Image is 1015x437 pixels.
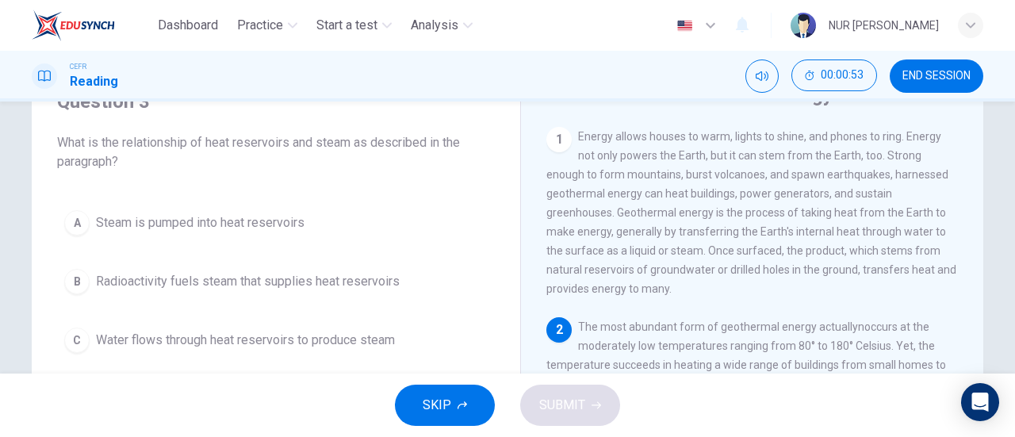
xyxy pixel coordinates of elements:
[32,10,115,41] img: EduSynch logo
[158,16,218,35] span: Dashboard
[64,210,90,236] div: A
[395,385,495,426] button: SKIP
[423,394,451,416] span: SKIP
[829,16,939,35] div: NUR [PERSON_NAME]
[70,61,86,72] span: CEFR
[64,269,90,294] div: B
[310,11,398,40] button: Start a test
[902,70,971,82] span: END SESSION
[890,59,983,93] button: END SESSION
[96,213,304,232] span: Steam is pumped into heat reservoirs
[70,72,118,91] h1: Reading
[57,133,495,171] span: What is the relationship of heat reservoirs and steam as described in the paragraph?
[151,11,224,40] button: Dashboard
[791,13,816,38] img: Profile picture
[64,328,90,353] div: C
[791,59,877,93] div: Hide
[411,16,458,35] span: Analysis
[57,262,495,301] button: BRadioactivity fuels steam that supplies heat reservoirs
[57,203,495,243] button: ASteam is pumped into heat reservoirs
[791,59,877,91] button: 00:00:53
[961,383,999,421] div: Open Intercom Messenger
[57,320,495,360] button: CWater flows through heat reservoirs to produce steam
[96,331,395,350] span: Water flows through heat reservoirs to produce steam
[546,130,956,295] span: Energy allows houses to warm, lights to shine, and phones to ring. Energy not only powers the Ear...
[237,16,283,35] span: Practice
[546,127,572,152] div: 1
[404,11,479,40] button: Analysis
[821,69,864,82] span: 00:00:53
[316,16,377,35] span: Start a test
[546,317,572,343] div: 2
[231,11,304,40] button: Practice
[96,272,400,291] span: Radioactivity fuels steam that supplies heat reservoirs
[32,10,151,41] a: EduSynch logo
[745,59,779,93] div: Mute
[57,89,495,114] h4: Question 3
[675,20,695,32] img: en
